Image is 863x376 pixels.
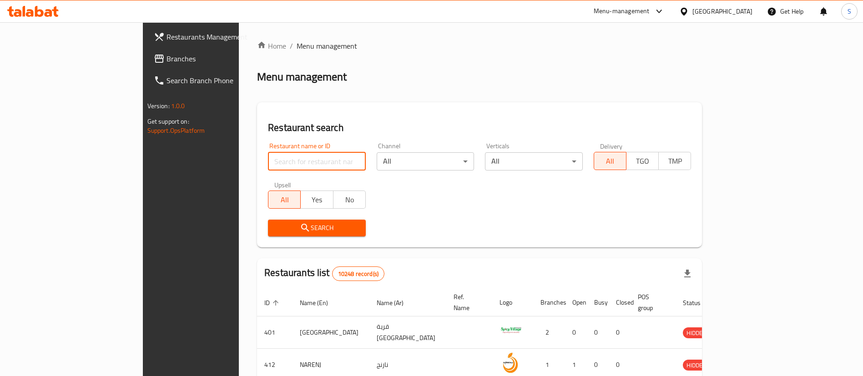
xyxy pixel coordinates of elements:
span: Search Branch Phone [167,75,280,86]
span: POS group [638,291,665,313]
div: Total records count [332,266,384,281]
a: Support.OpsPlatform [147,125,205,136]
span: Restaurants Management [167,31,280,42]
button: All [594,152,626,170]
label: Upsell [274,181,291,188]
span: TMP [662,155,687,168]
h2: Restaurants list [264,266,384,281]
div: [GEOGRAPHIC_DATA] [692,6,752,16]
span: Search [275,222,358,234]
div: Export file [676,263,698,285]
span: Branches [167,53,280,64]
div: All [485,152,583,170]
input: Search for restaurant name or ID.. [268,152,366,170]
span: All [598,155,623,168]
th: Open [565,289,587,316]
span: HIDDEN [683,328,710,338]
label: Delivery [600,143,623,149]
button: Yes [300,191,333,209]
span: Version: [147,100,170,112]
span: Ref. Name [454,291,481,313]
button: All [268,191,301,209]
td: 2 [533,316,565,349]
div: All [377,152,474,170]
span: Yes [304,193,329,206]
span: Name (En) [300,297,340,308]
td: 0 [565,316,587,349]
div: Menu-management [594,6,650,17]
span: Get support on: [147,115,189,127]
span: S [848,6,851,16]
a: Branches [146,48,287,70]
button: TMP [658,152,691,170]
li: / [290,40,293,51]
span: TGO [630,155,655,168]
span: 1.0.0 [171,100,185,112]
a: Restaurants Management [146,26,287,48]
th: Branches [533,289,565,316]
td: قرية [GEOGRAPHIC_DATA] [369,316,446,349]
td: 0 [587,316,609,349]
th: Closed [609,289,631,316]
button: TGO [626,152,659,170]
h2: Menu management [257,70,347,84]
a: Search Branch Phone [146,70,287,91]
img: Spicy Village [500,319,522,342]
img: NARENJ [500,351,522,374]
td: 0 [609,316,631,349]
span: All [272,193,297,206]
span: ID [264,297,282,308]
td: [GEOGRAPHIC_DATA] [293,316,369,349]
span: Status [683,297,712,308]
span: 10248 record(s) [333,270,384,278]
span: Menu management [297,40,357,51]
th: Busy [587,289,609,316]
span: Name (Ar) [377,297,415,308]
span: No [337,193,362,206]
button: No [333,191,366,209]
h2: Restaurant search [268,121,691,135]
nav: breadcrumb [257,40,702,51]
th: Logo [492,289,533,316]
button: Search [268,220,366,236]
span: HIDDEN [683,360,710,371]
